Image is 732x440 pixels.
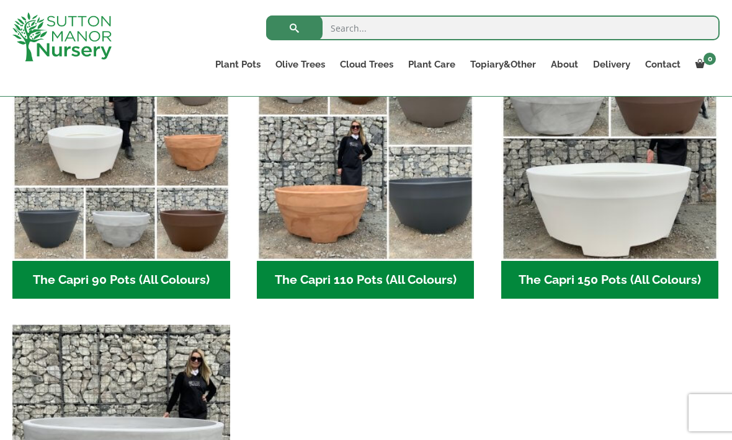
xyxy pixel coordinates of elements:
[266,15,720,40] input: Search...
[501,43,719,299] a: Visit product category The Capri 150 Pots (All Colours)
[688,56,720,73] a: 0
[401,56,463,73] a: Plant Care
[12,261,230,299] h2: The Capri 90 Pots (All Colours)
[501,261,719,299] h2: The Capri 150 Pots (All Colours)
[257,43,475,299] a: Visit product category The Capri 110 Pots (All Colours)
[463,56,543,73] a: Topiary&Other
[12,43,230,299] a: Visit product category The Capri 90 Pots (All Colours)
[268,56,333,73] a: Olive Trees
[257,261,475,299] h2: The Capri 110 Pots (All Colours)
[501,43,719,261] img: The Capri 150 Pots (All Colours)
[333,56,401,73] a: Cloud Trees
[586,56,638,73] a: Delivery
[638,56,688,73] a: Contact
[12,12,112,61] img: logo
[12,43,230,261] img: The Capri 90 Pots (All Colours)
[257,43,475,261] img: The Capri 110 Pots (All Colours)
[703,53,716,65] span: 0
[543,56,586,73] a: About
[208,56,268,73] a: Plant Pots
